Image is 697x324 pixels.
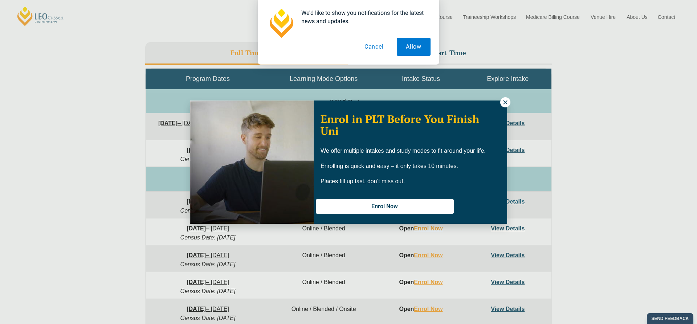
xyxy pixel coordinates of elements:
span: Enrolling is quick and easy – it only takes 10 minutes. [321,163,458,169]
button: Allow [397,38,431,56]
img: notification icon [266,9,295,38]
span: Enrol in PLT Before You Finish Uni [321,112,479,138]
button: Cancel [355,38,393,56]
span: We offer multiple intakes and study modes to fit around your life. [321,148,486,154]
button: Enrol Now [316,199,454,214]
span: Places fill up fast, don’t miss out. [321,178,405,184]
img: Woman in yellow blouse holding folders looking to the right and smiling [190,101,314,224]
div: We'd like to show you notifications for the latest news and updates. [295,9,431,25]
button: Close [500,97,510,107]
